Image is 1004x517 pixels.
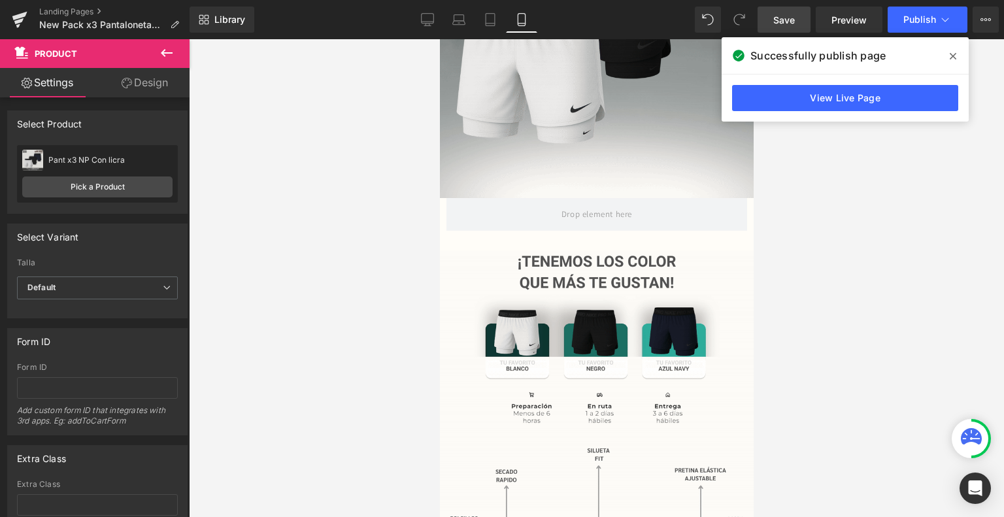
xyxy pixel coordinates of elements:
[888,7,967,33] button: Publish
[22,150,43,171] img: pImage
[443,7,475,33] a: Laptop
[17,363,178,372] div: Form ID
[816,7,882,33] a: Preview
[732,85,958,111] a: View Live Page
[35,48,77,59] span: Product
[22,176,173,197] a: Pick a Product
[17,446,66,464] div: Extra Class
[831,13,867,27] span: Preview
[726,7,752,33] button: Redo
[17,405,178,435] div: Add custom form ID that integrates with 3rd apps. Eg: addToCartForm
[506,7,537,33] a: Mobile
[17,329,50,347] div: Form ID
[17,111,82,129] div: Select Product
[695,7,721,33] button: Undo
[475,7,506,33] a: Tablet
[903,14,936,25] span: Publish
[17,480,178,489] div: Extra Class
[39,20,165,30] span: New Pack x3 Pantalonetas NP con licra
[97,68,192,97] a: Design
[773,13,795,27] span: Save
[48,156,173,165] div: Pant x3 NP Con licra
[17,258,178,271] label: Talla
[190,7,254,33] a: New Library
[412,7,443,33] a: Desktop
[960,473,991,504] div: Open Intercom Messenger
[750,48,886,63] span: Successfully publish page
[27,282,56,292] b: Default
[973,7,999,33] button: More
[39,7,190,17] a: Landing Pages
[17,224,79,242] div: Select Variant
[214,14,245,25] span: Library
